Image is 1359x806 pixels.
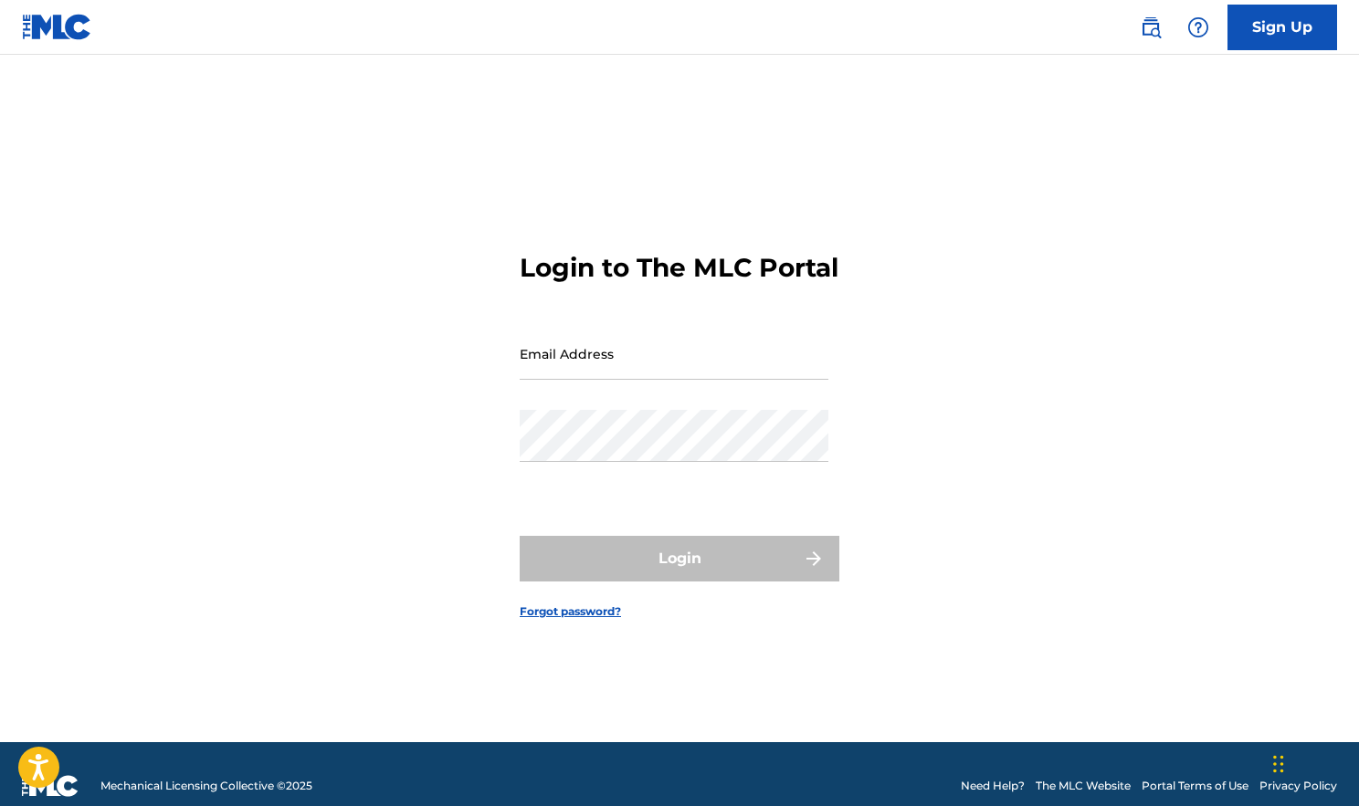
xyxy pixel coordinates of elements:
div: Help [1180,9,1217,46]
a: Sign Up [1227,5,1337,50]
img: search [1140,16,1162,38]
iframe: Chat Widget [1268,718,1359,806]
img: logo [22,775,79,797]
h3: Login to The MLC Portal [520,252,838,284]
a: Public Search [1132,9,1169,46]
a: Privacy Policy [1259,778,1337,794]
a: The MLC Website [1036,778,1131,794]
a: Portal Terms of Use [1142,778,1248,794]
div: Drag [1273,737,1284,791]
a: Need Help? [961,778,1025,794]
a: Forgot password? [520,603,621,620]
span: Mechanical Licensing Collective © 2025 [100,778,312,794]
img: help [1187,16,1209,38]
img: MLC Logo [22,14,92,40]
